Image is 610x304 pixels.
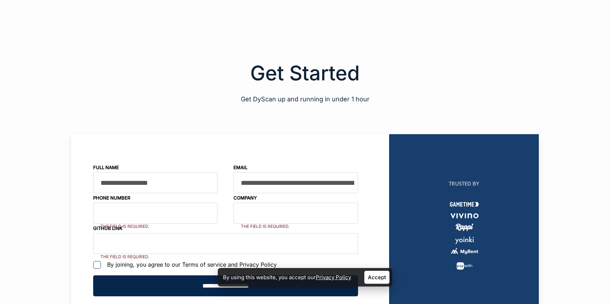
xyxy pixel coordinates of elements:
[71,94,539,104] p: Get DyScan up and running in under 1 hour
[71,61,539,85] h2: Get Started
[223,273,351,282] p: By using this website, you accept our
[93,163,218,193] p: Full Name
[93,163,358,296] form: Contact form
[233,193,358,224] p: Company
[364,271,389,284] a: Accept
[586,280,603,297] iframe: Intercom live chat
[93,193,218,224] p: Phone Number
[233,163,358,193] p: Email
[93,224,358,254] p: Github Link
[98,221,218,232] span: The field is required.
[98,251,358,262] span: The field is required.
[107,261,277,268] span: By joining, you agree to our Terms of service and Privacy Policy
[239,221,358,232] span: The field is required.
[389,180,538,188] h2: TRUSTED BY
[316,274,351,281] a: Privacy Policy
